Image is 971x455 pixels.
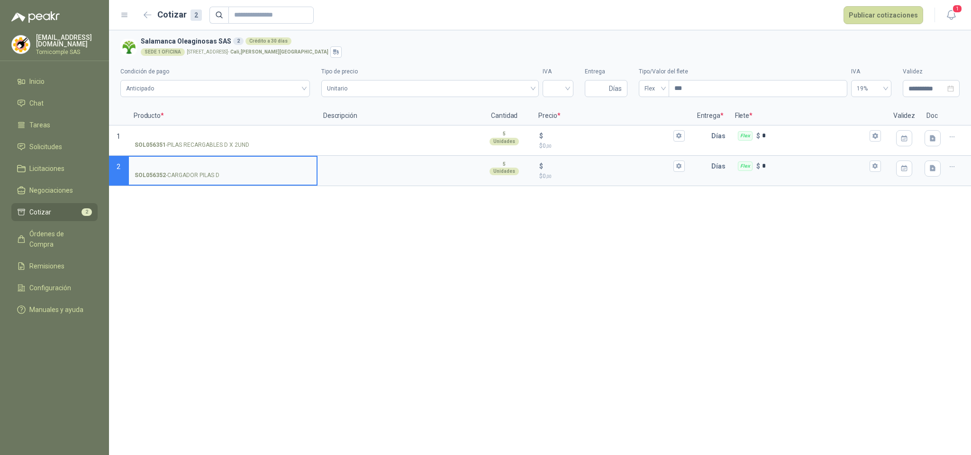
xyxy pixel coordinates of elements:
span: Tareas [29,120,50,130]
span: 19% [857,81,886,96]
strong: Cali , [PERSON_NAME][GEOGRAPHIC_DATA] [230,49,328,54]
p: - PILAS RECARGABLES D X 2UND [135,141,249,150]
span: 1 [117,133,120,140]
span: 0 [543,173,552,179]
input: Flex $ [762,162,868,170]
a: Cotizar2 [11,203,98,221]
span: ,00 [546,174,552,179]
p: $ [539,161,543,171]
span: Manuales y ayuda [29,304,83,315]
p: Descripción [318,107,476,125]
p: Producto [128,107,318,125]
span: 1 [952,4,962,13]
div: Flex [738,161,753,171]
p: $ [539,131,543,141]
p: Tornicomple SAS [36,49,98,55]
img: Company Logo [120,39,137,55]
p: [STREET_ADDRESS] - [187,50,328,54]
img: Company Logo [12,36,30,54]
label: IVA [543,67,573,76]
div: Unidades [490,168,519,175]
p: Flete [729,107,888,125]
input: $$0,00 [545,132,671,139]
span: Negociaciones [29,185,73,196]
a: Manuales y ayuda [11,301,98,319]
span: 2 [117,163,120,170]
p: Cantidad [476,107,533,125]
button: $$0,00 [673,130,685,142]
button: Flex $ [870,161,881,172]
span: Licitaciones [29,163,64,174]
a: Tareas [11,116,98,134]
div: Crédito a 30 días [245,37,291,45]
span: 2 [82,208,92,216]
span: 0 [543,143,552,149]
p: Días [711,126,729,145]
span: Unitario [327,81,534,96]
span: Órdenes de Compra [29,229,89,250]
span: Solicitudes [29,142,62,152]
p: 5 [503,161,506,168]
button: $$0,00 [673,161,685,172]
span: ,00 [546,143,552,149]
p: [EMAIL_ADDRESS][DOMAIN_NAME] [36,34,98,47]
div: SEDE 1 OFICINA [141,48,185,56]
div: Flex [738,131,753,141]
label: Entrega [585,67,627,76]
a: Chat [11,94,98,112]
span: Chat [29,98,44,108]
p: $ [756,161,760,171]
span: Días [609,80,622,97]
button: Publicar cotizaciones [844,6,923,24]
div: 2 [191,9,202,21]
input: $$0,00 [545,162,671,170]
label: Tipo/Valor del flete [639,67,847,76]
a: Inicio [11,72,98,90]
a: Licitaciones [11,160,98,178]
div: 2 [233,37,244,45]
p: $ [539,172,684,181]
a: Solicitudes [11,138,98,156]
label: IVA [851,67,891,76]
p: 5 [503,130,506,138]
p: Entrega [691,107,729,125]
span: Flex [644,81,663,96]
span: Inicio [29,76,45,87]
span: Remisiones [29,261,64,271]
a: Configuración [11,279,98,297]
span: Anticipado [126,81,304,96]
label: Condición de pago [120,67,310,76]
a: Remisiones [11,257,98,275]
p: Días [711,157,729,176]
p: $ [756,131,760,141]
div: Unidades [490,138,519,145]
input: SOL056352-CARGADOR PILAS D [135,163,311,170]
h2: Cotizar [157,8,202,21]
a: Negociaciones [11,181,98,199]
input: SOL056351-PILAS RECARGABLES D X 2UND [135,133,311,140]
span: Configuración [29,283,71,293]
strong: SOL056351 [135,141,166,150]
button: 1 [943,7,960,24]
button: Flex $ [870,130,881,142]
input: Flex $ [762,132,868,139]
label: Tipo de precio [321,67,539,76]
p: - CARGADOR PILAS D [135,171,219,180]
label: Validez [903,67,960,76]
p: Validez [888,107,921,125]
p: $ [539,142,684,151]
p: Doc [921,107,944,125]
strong: SOL056352 [135,171,166,180]
a: Órdenes de Compra [11,225,98,253]
h3: Salamanca Oleaginosas SAS [141,36,956,46]
span: Cotizar [29,207,51,217]
img: Logo peakr [11,11,60,23]
p: Precio [533,107,691,125]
